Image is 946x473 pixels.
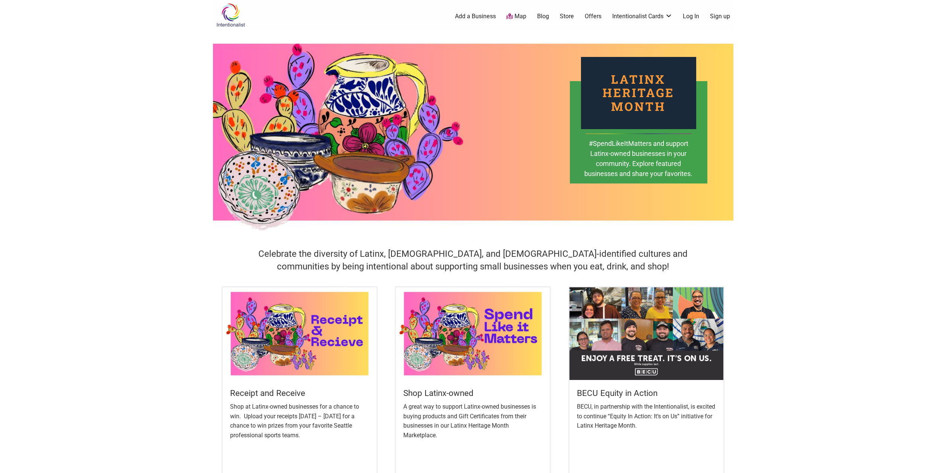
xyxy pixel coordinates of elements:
[584,138,693,189] div: #SpendLikeItMatters and support Latinx-owned businesses in your community. Explore featured busin...
[403,402,542,440] p: A great way to support Latinx-owned businesses is buying products and Gift Certificates from thei...
[577,402,716,431] p: BECU, in partnership with the Intentionalist, is excited to continue “Equity In Action: It’s on U...
[403,387,542,399] h5: Shop Latinx-owned
[560,12,574,20] a: Store
[612,12,672,20] a: Intentionalist Cards
[239,248,707,273] h4: Celebrate the diversity of Latinx, [DEMOGRAPHIC_DATA], and [DEMOGRAPHIC_DATA]-identified cultures...
[577,387,716,399] h5: BECU Equity in Action
[230,387,369,399] h5: Receipt and Receive
[581,57,696,129] div: Latinx Heritage Month
[683,12,699,20] a: Log In
[710,12,730,20] a: Sign up
[230,402,369,440] p: Shop at Latinx-owned businesses for a chance to win. Upload your receipts [DATE] – [DATE] for a c...
[537,12,549,20] a: Blog
[455,12,496,20] a: Add a Business
[569,287,723,380] img: Equity in Action - Latinx Heritage Month
[585,12,601,20] a: Offers
[213,3,248,27] img: Intentionalist
[223,287,377,380] img: Latinx / Hispanic Heritage Month
[506,12,526,21] a: Map
[396,287,550,380] img: Latinx / Hispanic Heritage Month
